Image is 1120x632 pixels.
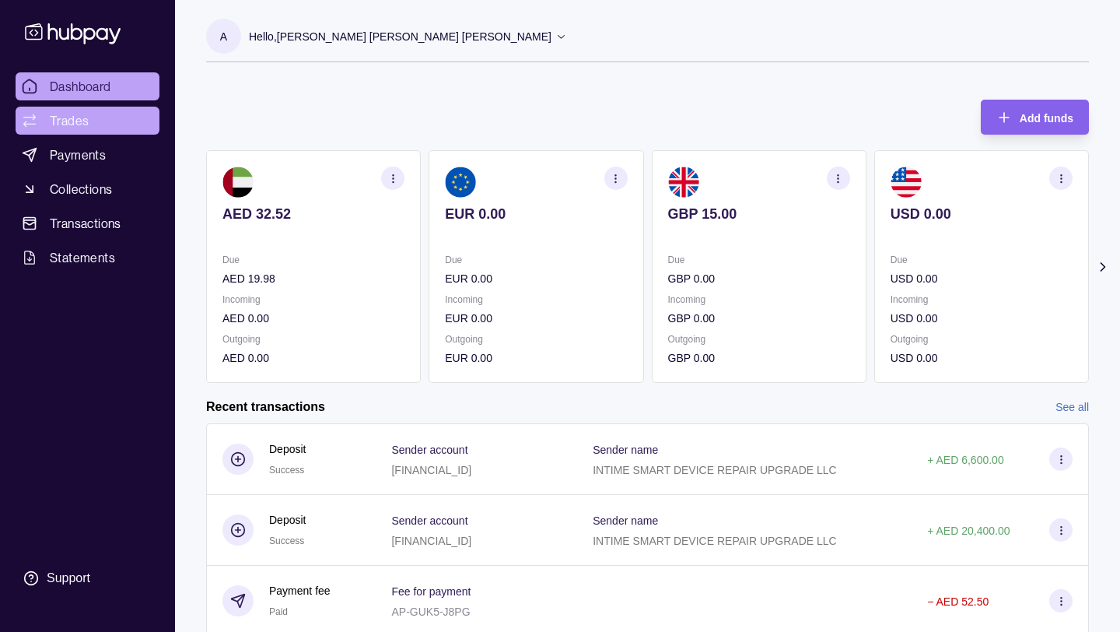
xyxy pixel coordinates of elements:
[391,464,471,476] p: [FINANCIAL_ID]
[206,399,325,416] h2: Recent transactions
[249,28,551,45] p: Hello, [PERSON_NAME] [PERSON_NAME] [PERSON_NAME]
[50,77,111,96] span: Dashboard
[269,606,288,617] span: Paid
[445,349,627,367] p: EUR 0.00
[391,535,471,547] p: [FINANCIAL_ID]
[891,310,1073,327] p: USD 0.00
[16,141,159,169] a: Payments
[593,464,837,476] p: INTIME SMART DEVICE REPAIR UPGRADE LLC
[16,107,159,135] a: Trades
[891,291,1073,308] p: Incoming
[222,205,404,223] p: AED 32.52
[668,251,850,269] p: Due
[222,291,404,308] p: Incoming
[220,28,227,45] p: A
[50,146,106,164] span: Payments
[50,248,115,267] span: Statements
[445,205,627,223] p: EUR 0.00
[222,270,404,287] p: AED 19.98
[593,514,658,527] p: Sender name
[391,444,467,456] p: Sender account
[445,331,627,348] p: Outgoing
[668,310,850,327] p: GBP 0.00
[47,570,90,587] div: Support
[222,331,404,348] p: Outgoing
[269,582,331,599] p: Payment fee
[593,535,837,547] p: INTIME SMART DEVICE REPAIR UPGRADE LLC
[593,444,658,456] p: Sender name
[891,251,1073,269] p: Due
[891,349,1073,367] p: USD 0.00
[668,291,850,308] p: Incoming
[16,72,159,100] a: Dashboard
[891,331,1073,348] p: Outgoing
[891,167,922,198] img: us
[445,291,627,308] p: Incoming
[668,205,850,223] p: GBP 15.00
[269,465,304,476] span: Success
[668,167,699,198] img: gb
[927,595,989,608] p: − AED 52.50
[16,175,159,203] a: Collections
[927,454,1003,466] p: + AED 6,600.00
[222,349,404,367] p: AED 0.00
[445,167,476,198] img: eu
[16,244,159,272] a: Statements
[222,310,404,327] p: AED 0.00
[16,562,159,595] a: Support
[222,167,254,198] img: ae
[222,251,404,269] p: Due
[891,270,1073,287] p: USD 0.00
[50,180,112,198] span: Collections
[1055,399,1089,416] a: See all
[269,535,304,546] span: Success
[927,525,1010,537] p: + AED 20,400.00
[891,205,1073,223] p: USD 0.00
[668,349,850,367] p: GBP 0.00
[445,251,627,269] p: Due
[981,100,1089,135] button: Add funds
[668,270,850,287] p: GBP 0.00
[445,270,627,287] p: EUR 0.00
[391,514,467,527] p: Sender account
[269,441,306,458] p: Deposit
[1020,112,1073,125] span: Add funds
[391,585,471,598] p: Fee for payment
[269,511,306,528] p: Deposit
[391,606,470,618] p: AP-GUK5-J8PG
[16,209,159,237] a: Transactions
[50,214,121,233] span: Transactions
[668,331,850,348] p: Outgoing
[50,111,89,130] span: Trades
[445,310,627,327] p: EUR 0.00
